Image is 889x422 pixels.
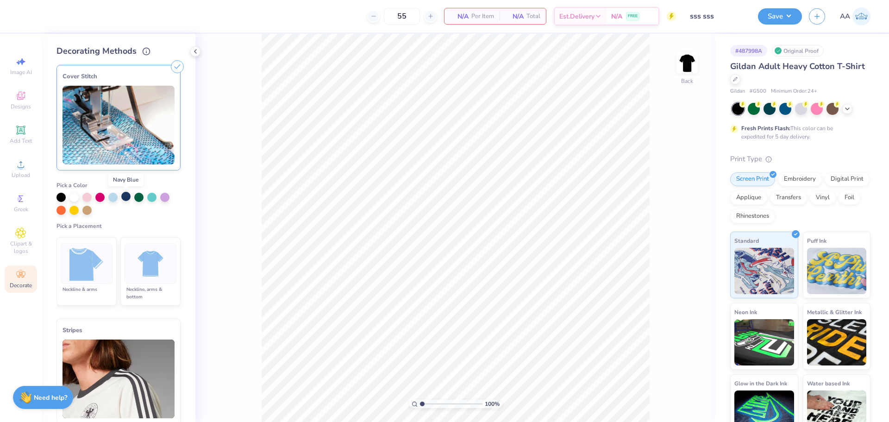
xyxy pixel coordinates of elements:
[840,7,870,25] a: AA
[807,319,867,365] img: Metallic & Glitter Ink
[807,307,862,317] span: Metallic & Glitter Ink
[730,209,775,223] div: Rhinestones
[734,319,794,365] img: Neon Ink
[741,124,855,141] div: This color can be expedited for 5 day delivery.
[730,61,865,72] span: Gildan Adult Heavy Cotton T-Shirt
[69,246,104,281] img: Neckline & arms
[683,7,751,25] input: Untitled Design
[63,340,175,418] img: Stripes
[734,307,757,317] span: Neon Ink
[734,236,759,246] span: Standard
[678,54,696,72] img: Back
[807,236,826,246] span: Puff Ink
[559,12,595,21] span: Est. Delivery
[10,137,32,145] span: Add Text
[730,154,870,164] div: Print Type
[10,282,32,289] span: Decorate
[63,86,175,164] img: Cover Stitch
[133,246,168,281] img: Neckline, arms & bottom
[730,172,775,186] div: Screen Print
[681,77,693,85] div: Back
[11,103,31,110] span: Designs
[741,125,790,132] strong: Fresh Prints Flash:
[750,88,766,95] span: # G500
[771,88,817,95] span: Minimum Order: 24 +
[34,393,67,402] strong: Need help?
[758,8,802,25] button: Save
[56,45,181,57] div: Decorating Methods
[730,88,745,95] span: Gildan
[10,69,32,76] span: Image AI
[56,182,88,189] span: Pick a Color
[450,12,469,21] span: N/A
[852,7,870,25] img: Alpha Admin
[807,378,850,388] span: Water based Ink
[810,191,836,205] div: Vinyl
[825,172,870,186] div: Digital Print
[485,400,500,408] span: 100 %
[61,286,113,301] div: Neckline & arms
[384,8,420,25] input: – –
[611,12,622,21] span: N/A
[628,13,638,19] span: FREE
[5,240,37,255] span: Clipart & logos
[734,378,787,388] span: Glow in the Dark Ink
[505,12,524,21] span: N/A
[14,206,28,213] span: Greek
[108,173,144,186] div: Navy Blue
[778,172,822,186] div: Embroidery
[12,171,30,179] span: Upload
[730,191,767,205] div: Applique
[125,286,176,301] div: Neckline, arms & bottom
[770,191,807,205] div: Transfers
[772,45,824,57] div: Original Proof
[526,12,540,21] span: Total
[63,325,175,336] div: Stripes
[734,248,794,294] img: Standard
[730,45,767,57] div: # 487998A
[807,248,867,294] img: Puff Ink
[63,71,175,82] div: Cover Stitch
[839,191,860,205] div: Foil
[840,11,850,22] span: AA
[471,12,494,21] span: Per Item
[56,222,102,230] span: Pick a Placement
